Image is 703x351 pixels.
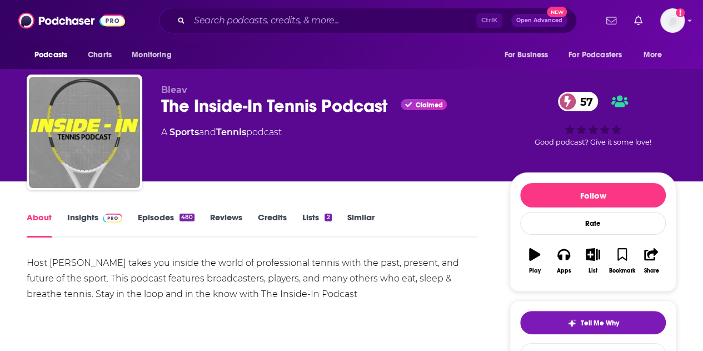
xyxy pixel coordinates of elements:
[660,8,685,33] img: User Profile
[581,319,619,328] span: Tell Me Why
[637,241,666,281] button: Share
[569,92,599,111] span: 57
[589,268,597,274] div: List
[415,102,442,108] span: Claimed
[520,241,549,281] button: Play
[660,8,685,33] span: Logged in as JFarrellPR
[636,45,676,66] button: open menu
[161,126,282,139] div: A podcast
[169,127,199,137] a: Sports
[325,214,331,221] div: 2
[34,47,67,63] span: Podcasts
[535,138,651,146] span: Good podcast? Give it some love!
[529,268,541,274] div: Play
[199,127,216,137] span: and
[496,45,562,66] button: open menu
[27,255,477,302] div: Host [PERSON_NAME] takes you inside the world of professional tennis with the past, present, and ...
[258,212,287,238] a: Credits
[476,13,502,28] span: Ctrl K
[510,85,676,154] div: 57Good podcast? Give it some love!
[190,12,476,29] input: Search podcasts, credits, & more...
[138,212,195,238] a: Episodes480
[557,268,571,274] div: Apps
[347,212,375,238] a: Similar
[302,212,331,238] a: Lists2
[520,311,666,334] button: tell me why sparkleTell Me Why
[161,85,187,95] span: Bleav
[609,268,635,274] div: Bookmark
[561,45,638,66] button: open menu
[676,8,685,17] svg: Add a profile image
[88,47,112,63] span: Charts
[511,14,567,27] button: Open AdvancedNew
[558,92,599,111] a: 57
[81,45,118,66] a: Charts
[602,11,621,30] a: Show notifications dropdown
[29,77,140,188] img: The Inside-In Tennis Podcast
[567,319,576,328] img: tell me why sparkle
[132,47,171,63] span: Monitoring
[547,7,567,17] span: New
[630,11,647,30] a: Show notifications dropdown
[549,241,578,281] button: Apps
[516,18,562,23] span: Open Advanced
[569,47,622,63] span: For Podcasters
[27,212,52,238] a: About
[216,127,246,137] a: Tennis
[579,241,607,281] button: List
[504,47,548,63] span: For Business
[180,214,195,221] div: 480
[520,212,666,235] div: Rate
[607,241,636,281] button: Bookmark
[124,45,186,66] button: open menu
[520,183,666,207] button: Follow
[644,47,662,63] span: More
[210,212,242,238] a: Reviews
[67,212,122,238] a: InsightsPodchaser Pro
[644,268,659,274] div: Share
[18,10,125,31] img: Podchaser - Follow, Share and Rate Podcasts
[103,214,122,223] img: Podchaser Pro
[660,8,685,33] button: Show profile menu
[27,45,82,66] button: open menu
[159,8,577,33] div: Search podcasts, credits, & more...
